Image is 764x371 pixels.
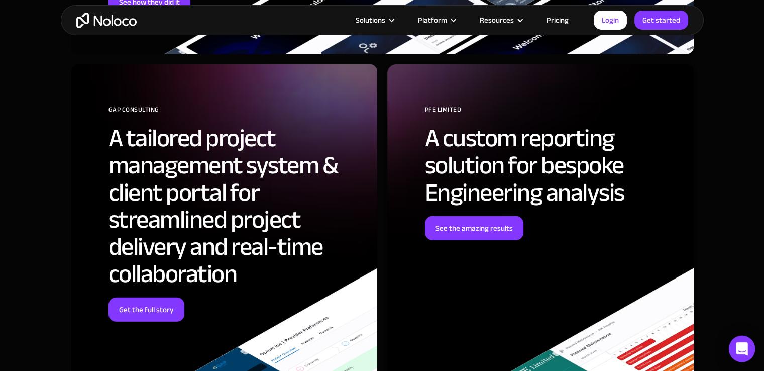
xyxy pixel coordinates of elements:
[634,11,688,30] a: Get started
[405,14,467,27] div: Platform
[425,125,679,206] h2: A custom reporting solution for bespoke Engineering analysis
[467,14,534,27] div: Resources
[425,216,523,240] a: See the amazing results
[108,102,362,125] div: GAP Consulting
[594,11,627,30] a: Login
[76,13,137,28] a: home
[356,14,385,27] div: Solutions
[108,125,362,288] h2: A tailored project management system & client portal for streamlined project delivery and real-ti...
[480,14,514,27] div: Resources
[343,14,405,27] div: Solutions
[729,336,755,362] div: Open Intercom Messenger
[534,14,581,27] a: Pricing
[418,14,447,27] div: Platform
[108,298,184,322] a: Get the full story
[425,102,679,125] div: PFE Limited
